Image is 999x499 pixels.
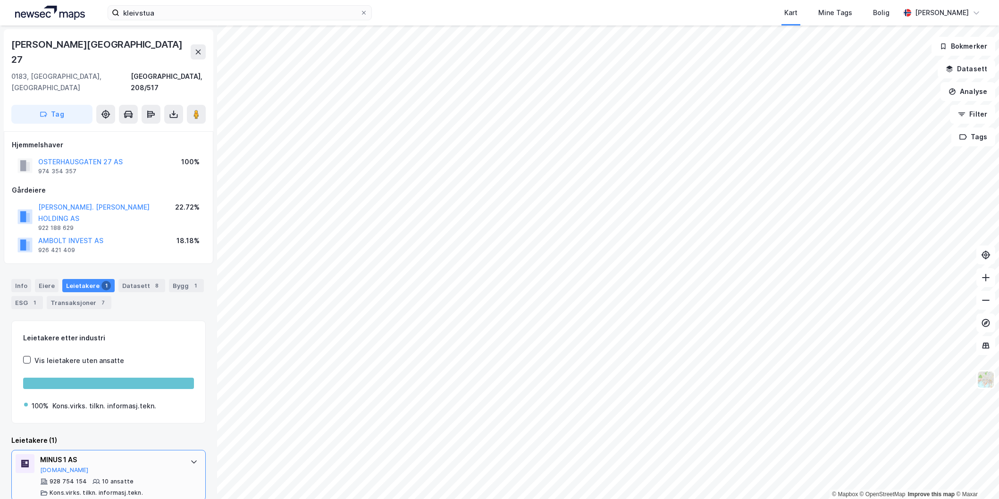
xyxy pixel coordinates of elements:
[11,296,43,309] div: ESG
[101,281,111,290] div: 1
[12,139,205,151] div: Hjemmelshaver
[50,478,87,485] div: 928 754 154
[102,478,134,485] div: 10 ansatte
[832,491,858,498] a: Mapbox
[181,156,200,168] div: 100%
[873,7,890,18] div: Bolig
[47,296,111,309] div: Transaksjoner
[12,185,205,196] div: Gårdeiere
[977,371,995,389] img: Z
[40,466,89,474] button: [DOMAIN_NAME]
[11,37,191,67] div: [PERSON_NAME][GEOGRAPHIC_DATA] 27
[119,6,360,20] input: Søk på adresse, matrikkel, gårdeiere, leietakere eller personer
[11,71,131,93] div: 0183, [GEOGRAPHIC_DATA], [GEOGRAPHIC_DATA]
[932,37,995,56] button: Bokmerker
[131,71,206,93] div: [GEOGRAPHIC_DATA], 208/517
[784,7,798,18] div: Kart
[30,298,39,307] div: 1
[860,491,906,498] a: OpenStreetMap
[40,454,181,465] div: MINUS 1 AS
[11,105,92,124] button: Tag
[176,235,200,246] div: 18.18%
[62,279,115,292] div: Leietakere
[50,489,143,497] div: Kons.virks. tilkn. informasj.tekn.
[951,127,995,146] button: Tags
[35,279,59,292] div: Eiere
[940,82,995,101] button: Analyse
[23,332,194,344] div: Leietakere etter industri
[915,7,969,18] div: [PERSON_NAME]
[818,7,852,18] div: Mine Tags
[38,168,76,175] div: 974 354 357
[118,279,165,292] div: Datasett
[38,224,74,232] div: 922 188 629
[15,6,85,20] img: logo.a4113a55bc3d86da70a041830d287a7e.svg
[34,355,124,366] div: Vis leietakere uten ansatte
[169,279,204,292] div: Bygg
[908,491,955,498] a: Improve this map
[38,246,75,254] div: 926 421 409
[191,281,200,290] div: 1
[952,454,999,499] iframe: Chat Widget
[175,202,200,213] div: 22.72%
[950,105,995,124] button: Filter
[938,59,995,78] button: Datasett
[32,400,49,412] div: 100%
[11,279,31,292] div: Info
[52,400,156,412] div: Kons.virks. tilkn. informasj.tekn.
[152,281,161,290] div: 8
[11,435,206,446] div: Leietakere (1)
[98,298,108,307] div: 7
